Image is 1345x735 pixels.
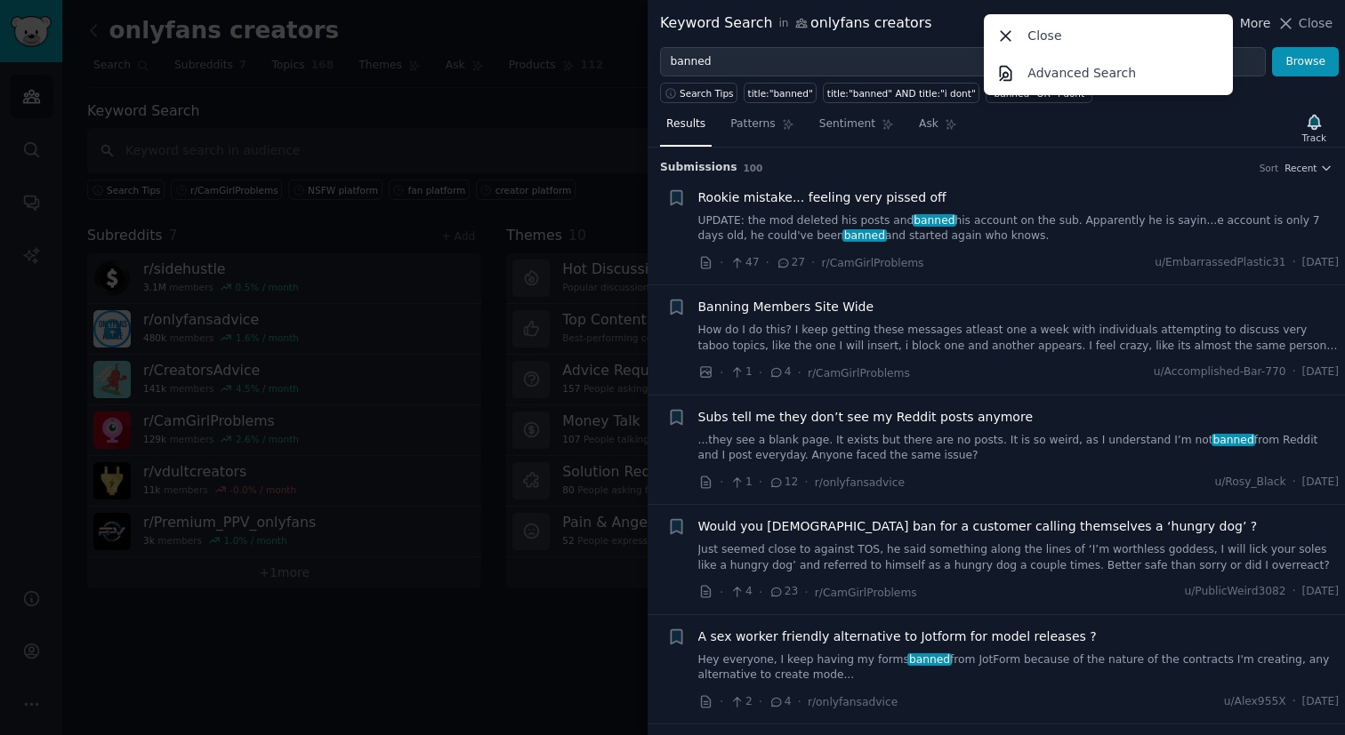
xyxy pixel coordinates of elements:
span: 23 [769,584,798,600]
span: 2 [729,694,752,710]
div: title:"banned" [748,87,813,100]
p: Advanced Search [1027,64,1136,83]
span: u/Rosy_Black [1214,475,1285,491]
a: Banning Members Site Wide [698,298,874,316]
span: 1 [729,475,752,491]
a: Results [660,110,712,147]
span: banned [913,214,957,227]
span: · [811,253,815,272]
div: Sort [1260,162,1279,174]
a: How do I do this? I keep getting these messages atleast one a week with individuals attempting to... [698,323,1340,354]
span: u/EmbarrassedPlastic31 [1155,255,1286,271]
span: banned [842,229,887,242]
span: r/CamGirlProblems [822,257,924,269]
span: · [1293,364,1296,380]
span: r/CamGirlProblems [808,367,910,379]
span: · [759,473,762,491]
span: [DATE] [1302,364,1339,380]
span: Results [666,116,705,132]
span: Submission s [660,160,737,176]
span: · [1293,255,1296,271]
span: · [766,253,769,272]
span: · [720,583,723,602]
button: Recent [1285,162,1333,174]
span: · [720,692,723,711]
a: A sex worker friendly alternative to Jotform for model releases ? [698,627,1097,646]
span: 27 [776,255,805,271]
a: Just seemed close to against TOS, he said something along the lines of ‘I’m worthless goddess, I ... [698,542,1340,573]
span: r/onlyfansadvice [815,476,905,489]
a: Advanced Search [987,54,1230,92]
button: More [1221,14,1271,33]
span: Sentiment [819,116,875,132]
span: · [804,583,808,602]
button: Search Tips [660,83,737,103]
span: r/CamGirlProblems [815,587,917,599]
span: Recent [1285,162,1317,174]
span: Patterns [730,116,775,132]
span: r/onlyfansadvice [808,696,898,708]
span: · [1293,475,1296,491]
span: · [759,692,762,711]
span: u/PublicWeird3082 [1184,584,1285,600]
button: Close [1277,14,1333,33]
span: 12 [769,475,798,491]
span: 4 [729,584,752,600]
div: Track [1302,132,1326,144]
span: in [778,16,788,32]
a: Subs tell me they don’t see my Reddit posts anymore [698,408,1034,427]
span: banned [1212,434,1256,446]
span: · [798,364,801,382]
span: Ask [919,116,938,132]
button: Browse [1272,47,1339,77]
p: Close [1027,27,1061,45]
span: 4 [769,694,791,710]
span: 47 [729,255,759,271]
span: Close [1299,14,1333,33]
a: title:"banned" AND title:"i dont" [823,83,979,103]
span: [DATE] [1302,694,1339,710]
input: Try a keyword related to your business [660,47,1266,77]
span: [DATE] [1302,475,1339,491]
a: ...they see a blank page. It exists but there are no posts. It is so weird, as I understand I’m n... [698,433,1340,464]
span: · [720,253,723,272]
span: More [1240,14,1271,33]
div: Keyword Search onlyfans creators [660,12,931,35]
span: 4 [769,364,791,380]
a: Ask [913,110,963,147]
span: · [720,473,723,491]
div: title:"banned" AND title:"i dont" [827,87,976,100]
a: Would you [DEMOGRAPHIC_DATA] ban for a customer calling themselves a ‘hungry dog’ ? [698,517,1258,536]
a: UPDATE: the mod deleted his posts andbannedhis account on the sub. Apparently he is sayin...e acc... [698,213,1340,244]
span: · [1293,584,1296,600]
a: Sentiment [813,110,900,147]
span: u/Accomplished-Bar-770 [1154,364,1286,380]
a: Hey everyone, I keep having my formsbannedfrom JotForm because of the nature of the contracts I'm... [698,652,1340,683]
button: Track [1296,109,1333,147]
span: banned [907,653,952,666]
span: · [759,583,762,602]
span: · [798,692,801,711]
a: Patterns [724,110,800,147]
span: [DATE] [1302,255,1339,271]
span: · [759,364,762,382]
span: 100 [744,163,763,173]
span: · [804,473,808,491]
span: 1 [729,364,752,380]
span: · [1293,694,1296,710]
span: [DATE] [1302,584,1339,600]
span: · [720,364,723,382]
span: u/Alex955X [1224,694,1286,710]
a: title:"banned" [744,83,817,103]
span: Search Tips [680,87,734,100]
a: Rookie mistake... feeling very pissed off [698,188,946,207]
